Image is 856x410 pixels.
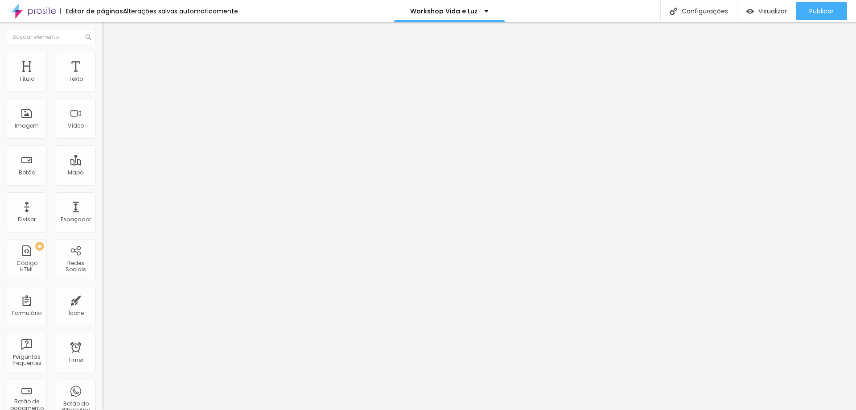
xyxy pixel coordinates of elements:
[746,8,754,15] img: view-1.svg
[18,216,36,223] div: Divisor
[7,29,96,45] input: Buscar elemento
[86,34,91,40] img: Icone
[68,123,84,129] div: Vídeo
[61,216,91,223] div: Espaçador
[410,8,477,14] p: Workshop Vida e Luz
[19,170,35,176] div: Botão
[796,2,847,20] button: Publicar
[68,357,83,363] div: Timer
[68,170,84,176] div: Mapa
[12,310,41,316] div: Formulário
[60,8,123,14] div: Editor de páginas
[69,76,83,82] div: Texto
[9,260,44,273] div: Código HTML
[809,8,834,15] span: Publicar
[103,22,856,410] iframe: Editor
[9,354,44,367] div: Perguntas frequentes
[15,123,39,129] div: Imagem
[737,2,796,20] button: Visualizar
[670,8,677,15] img: Icone
[58,260,93,273] div: Redes Sociais
[758,8,787,15] span: Visualizar
[68,310,84,316] div: Ícone
[123,8,238,14] div: Alterações salvas automaticamente
[19,76,34,82] div: Título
